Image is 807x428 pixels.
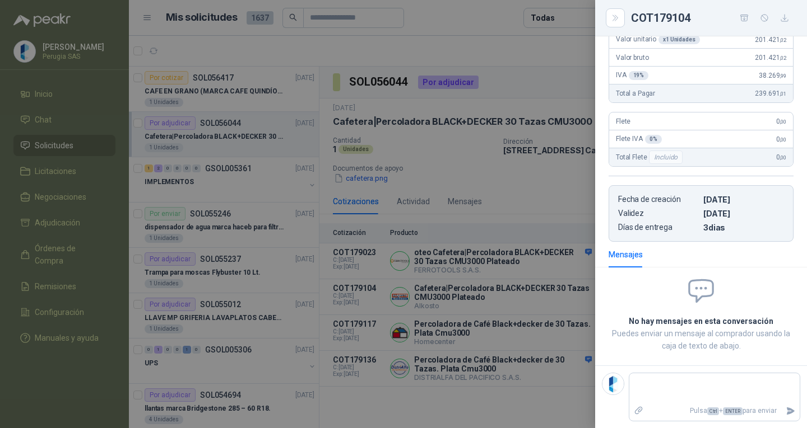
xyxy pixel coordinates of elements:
[776,117,786,125] span: 0
[645,135,662,144] div: 0 %
[609,11,622,25] button: Close
[618,209,699,218] p: Validez
[609,315,794,327] h2: No hay mensajes en esta conversación
[616,35,700,44] span: Valor unitario
[723,407,743,415] span: ENTER
[703,195,784,204] p: [DATE]
[609,248,643,261] div: Mensajes
[649,150,683,164] div: Incluido
[755,36,786,44] span: 201.421
[780,137,786,143] span: ,00
[658,35,700,44] div: x 1 Unidades
[616,150,685,164] span: Total Flete
[618,195,699,204] p: Fecha de creación
[648,401,782,421] p: Pulsa + para enviar
[776,153,786,161] span: 0
[616,54,648,62] span: Valor bruto
[703,209,784,218] p: [DATE]
[703,223,784,232] p: 3 dias
[602,373,624,394] img: Company Logo
[755,54,786,62] span: 201.421
[707,407,719,415] span: Ctrl
[781,401,800,421] button: Enviar
[780,73,786,79] span: ,99
[780,55,786,61] span: ,02
[780,37,786,43] span: ,02
[616,135,662,144] span: Flete IVA
[616,117,630,125] span: Flete
[629,71,649,80] div: 19 %
[759,72,786,79] span: 38.269
[629,401,648,421] label: Adjuntar archivos
[780,154,786,161] span: ,00
[631,9,794,27] div: COT179104
[609,327,794,352] p: Puedes enviar un mensaje al comprador usando la caja de texto de abajo.
[616,90,655,97] span: Total a Pagar
[776,135,786,143] span: 0
[755,90,786,97] span: 239.691
[780,91,786,97] span: ,01
[780,119,786,125] span: ,00
[618,223,699,232] p: Días de entrega
[616,71,648,80] span: IVA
